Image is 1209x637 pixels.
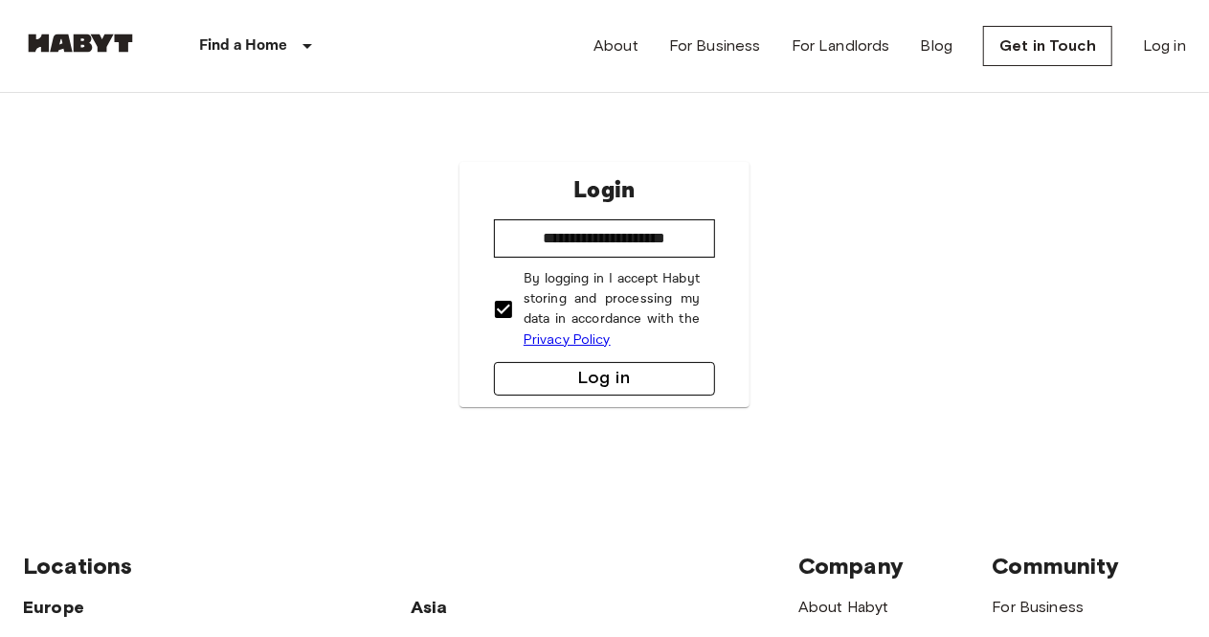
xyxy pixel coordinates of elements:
[993,552,1120,580] span: Community
[921,34,953,57] a: Blog
[669,34,761,57] a: For Business
[593,34,638,57] a: About
[23,597,84,618] span: Europe
[993,598,1085,616] a: For Business
[524,269,700,351] p: By logging in I accept Habyt storing and processing my data in accordance with the
[524,331,611,348] a: Privacy Policy
[494,362,715,396] button: Log in
[1143,34,1186,57] a: Log in
[983,26,1112,66] a: Get in Touch
[798,552,904,580] span: Company
[411,597,448,618] span: Asia
[792,34,890,57] a: For Landlords
[199,34,288,57] p: Find a Home
[798,598,889,616] a: About Habyt
[23,34,138,53] img: Habyt
[23,552,132,580] span: Locations
[573,173,635,208] p: Login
